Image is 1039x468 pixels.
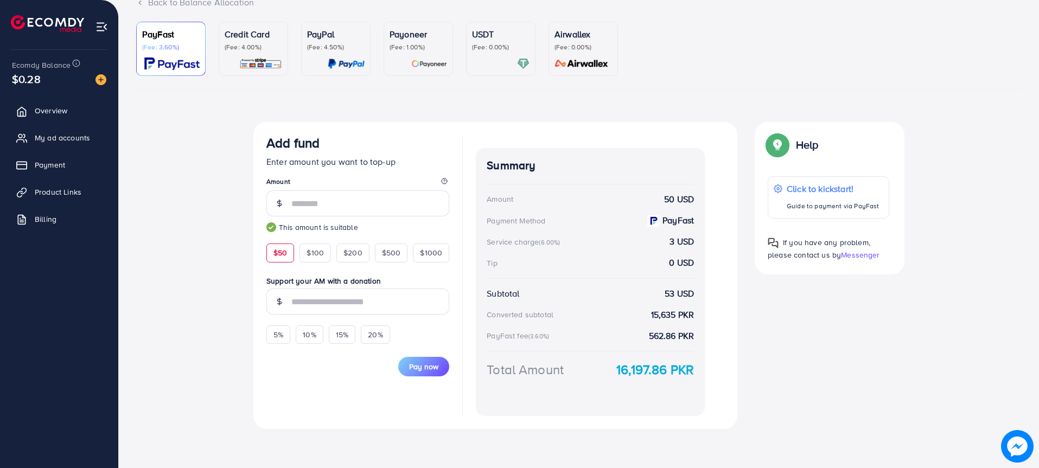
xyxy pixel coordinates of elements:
a: My ad accounts [8,127,110,149]
img: card [328,57,365,70]
span: Ecomdy Balance [12,60,71,70]
p: Guide to payment via PayFast [787,200,879,213]
a: Billing [8,208,110,230]
button: Pay now [398,357,449,376]
span: $100 [307,247,324,258]
img: image [1001,430,1034,463]
small: (3.60%) [528,332,549,341]
div: Subtotal [487,287,519,300]
img: card [411,57,447,70]
p: (Fee: 4.50%) [307,43,365,52]
p: Enter amount you want to top-up [266,155,449,168]
small: (6.00%) [539,238,560,247]
span: Billing [35,214,56,225]
p: (Fee: 4.00%) [225,43,282,52]
span: Product Links [35,187,81,197]
img: image [95,74,106,85]
img: guide [266,222,276,232]
span: If you have any problem, please contact us by [768,237,870,260]
span: $50 [273,247,287,258]
p: Credit Card [225,28,282,41]
strong: 562.86 PKR [649,330,694,342]
strong: 53 USD [665,287,694,300]
span: Overview [35,105,67,116]
span: $1000 [420,247,442,258]
div: Service charge [487,236,563,247]
strong: 50 USD [664,193,694,206]
h4: Summary [487,159,694,172]
p: Airwallex [554,28,612,41]
span: 15% [336,329,348,340]
p: (Fee: 0.00%) [554,43,612,52]
p: (Fee: 1.00%) [390,43,447,52]
strong: 16,197.86 PKR [616,360,694,379]
div: Converted subtotal [487,309,553,320]
div: Total Amount [487,360,564,379]
img: card [517,57,530,70]
p: (Fee: 3.60%) [142,43,200,52]
img: Popup guide [768,135,787,155]
img: logo [11,15,84,32]
span: 10% [303,329,316,340]
a: Payment [8,154,110,176]
strong: 15,635 PKR [651,309,694,321]
p: PayFast [142,28,200,41]
img: card [551,57,612,70]
span: $200 [343,247,362,258]
label: Support your AM with a donation [266,275,449,286]
img: Popup guide [768,238,779,248]
strong: 0 USD [669,257,694,269]
p: USDT [472,28,530,41]
span: $0.28 [12,71,41,87]
strong: 3 USD [670,235,694,248]
a: Product Links [8,181,110,203]
span: My ad accounts [35,132,90,143]
span: $500 [382,247,401,258]
div: Tip [487,258,497,268]
span: Payment [35,159,65,170]
span: Pay now [409,361,438,372]
span: 20% [368,329,383,340]
img: payment [647,215,659,227]
span: 5% [273,329,283,340]
p: (Fee: 0.00%) [472,43,530,52]
div: Amount [487,194,513,204]
h3: Add fund [266,135,320,151]
p: Help [796,138,819,151]
p: Payoneer [390,28,447,41]
span: Messenger [841,249,879,260]
img: card [239,57,282,70]
a: Overview [8,100,110,121]
legend: Amount [266,177,449,190]
img: card [144,57,200,70]
p: PayPal [307,28,365,41]
small: This amount is suitable [266,222,449,233]
img: menu [95,21,108,33]
p: Click to kickstart! [787,182,879,195]
div: Payment Method [487,215,545,226]
strong: PayFast [662,214,694,227]
div: PayFast fee [487,330,552,341]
